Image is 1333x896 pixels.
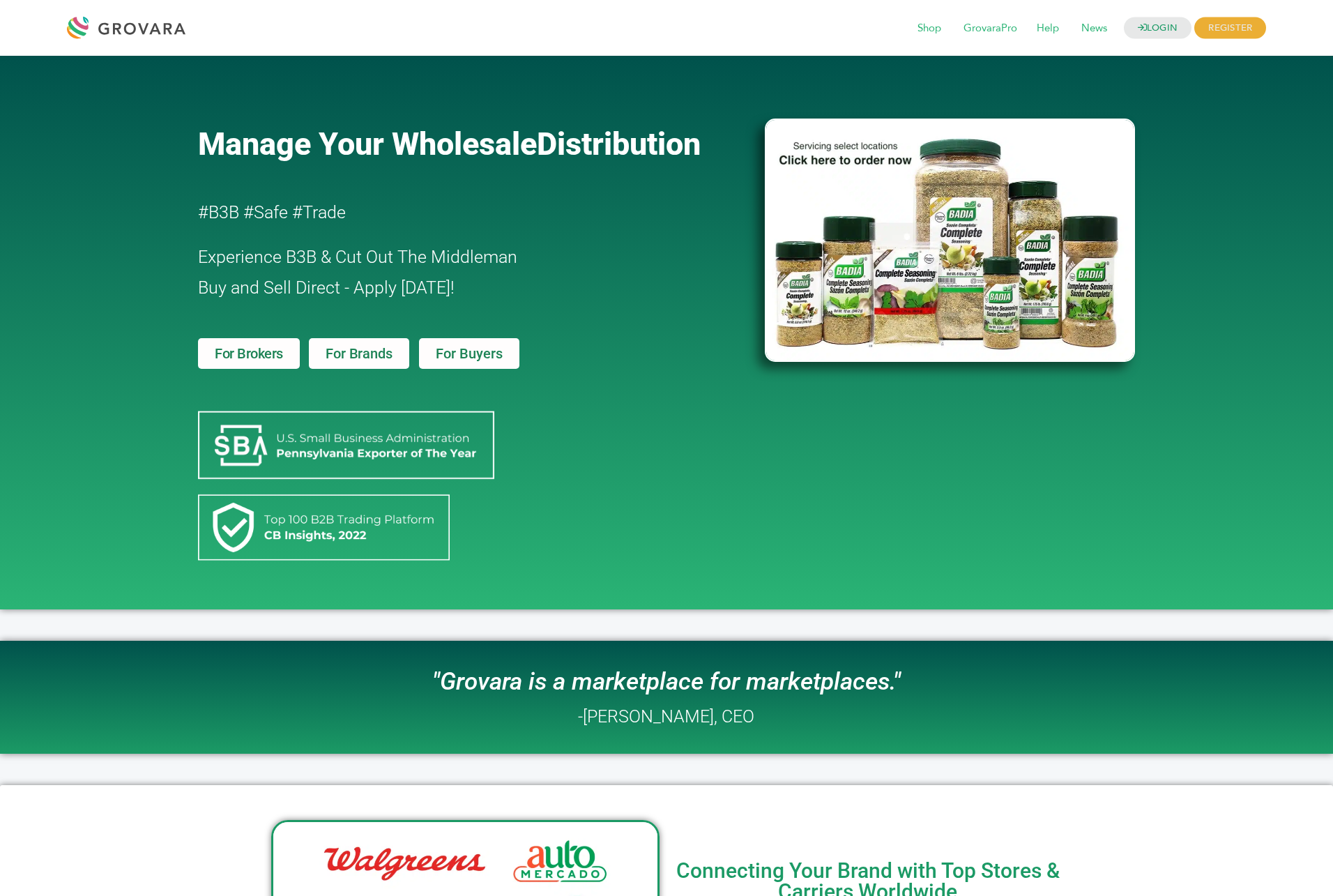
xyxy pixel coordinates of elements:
[198,126,742,162] a: Manage Your WholesaleDistribution
[198,126,537,162] span: Manage Your Wholesale
[578,708,754,725] h2: -[PERSON_NAME], CEO
[1072,21,1117,36] a: News
[1194,17,1266,39] span: REGISTER
[198,247,517,267] span: Experience B3B & Cut Out The Middleman
[1027,21,1069,36] a: Help
[198,197,685,228] h2: #B3B #Safe #Trade
[436,347,503,360] span: For Buyers
[537,126,701,162] span: Distribution
[954,15,1027,42] span: GrovaraPro
[432,667,901,696] i: "Grovara is a marketplace for marketplaces."
[215,347,283,360] span: For Brokers
[1027,15,1069,42] span: Help
[908,21,951,36] a: Shop
[198,338,300,369] a: For Brokers
[1072,15,1117,42] span: News
[309,338,409,369] a: For Brands
[908,15,951,42] span: Shop
[326,347,392,360] span: For Brands
[954,21,1027,36] a: GrovaraPro
[419,338,519,369] a: For Buyers
[1124,17,1192,39] a: LOGIN
[198,278,455,298] span: Buy and Sell Direct - Apply [DATE]!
